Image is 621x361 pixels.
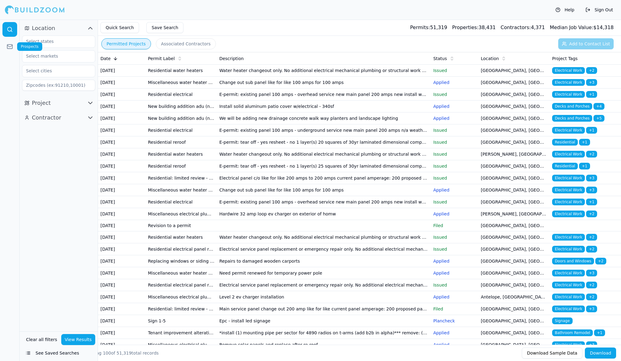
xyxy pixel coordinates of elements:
[22,348,95,359] button: See Saved Searches
[478,65,550,77] td: [GEOGRAPHIC_DATA], [GEOGRAPHIC_DATA]
[586,234,597,241] span: + 2
[433,79,476,85] p: Applied
[593,103,604,110] span: + 4
[586,341,597,348] span: + 3
[145,89,217,101] td: Residential electrical
[117,351,132,355] span: 51,319
[217,291,431,303] td: Level 2 ev charger installation
[98,315,145,327] td: [DATE]
[410,25,430,30] span: Permits:
[98,279,145,291] td: [DATE]
[478,279,550,291] td: [GEOGRAPHIC_DATA], [GEOGRAPHIC_DATA]
[433,282,476,288] p: Issued
[217,196,431,208] td: E-permit: existing panel 100 amps - overhead service new main panel 200 amps new install weather ...
[478,77,550,89] td: [GEOGRAPHIC_DATA], [GEOGRAPHIC_DATA]
[100,55,111,62] span: Date
[217,65,431,77] td: Water heater changeout only. No additional electrical mechanical plumbing or structural work perm...
[552,115,592,122] span: Decks and Porches
[145,136,217,148] td: Residential reroof
[552,67,585,74] span: Electrical Work
[83,350,159,356] div: Showing of total records
[552,270,585,276] span: Electrical Work
[586,199,597,205] span: + 1
[217,112,431,124] td: We will be adding new drainage concrete walk way planters and landscape lighting
[217,89,431,101] td: E-permit: existing panel 100 amps - overhead service new main panel 200 amps new install weather ...
[433,91,476,97] p: Issued
[217,315,431,327] td: Epc - install led signage
[478,112,550,124] td: [GEOGRAPHIC_DATA], [GEOGRAPHIC_DATA]
[217,327,431,339] td: *install (1) mounting pipe per sector for 4890 radios on t-arms (add b2b in alpha)*** remove: (3)...
[145,65,217,77] td: Residential water heaters
[433,139,476,145] p: Issued
[586,270,597,276] span: + 3
[433,175,476,181] p: Issued
[586,294,597,300] span: + 2
[552,151,585,158] span: Electrical Work
[217,148,431,160] td: Water heater changeout only. No additional electrical mechanical plumbing or structural work perm...
[552,199,585,205] span: Electrical Work
[98,255,145,267] td: [DATE]
[145,279,217,291] td: Residential electrical panel replacement
[586,282,597,288] span: + 2
[522,348,582,359] button: Download Sample Data
[145,101,217,112] td: New building addition adu (not a garage conversion) deck patio cover garage barn ground mount solar
[32,99,51,107] span: Project
[478,291,550,303] td: Antelope, [GEOGRAPHIC_DATA]
[433,55,447,62] span: Status
[593,115,604,122] span: + 5
[433,270,476,276] p: Applied
[145,77,217,89] td: Miscellaneous water heater electrical plumbing HVAC mechanical solar/pv
[217,231,431,243] td: Water heater changeout only. No additional electrical mechanical plumbing or structural work perm...
[586,187,597,193] span: + 3
[22,36,87,47] input: Select states
[145,255,217,267] td: Replacing windows or siding fire repair other repairs
[586,175,597,181] span: + 3
[98,112,145,124] td: [DATE]
[586,91,597,98] span: + 1
[98,89,145,101] td: [DATE]
[552,187,585,193] span: Electrical Work
[552,211,585,217] span: Electrical Work
[478,255,550,267] td: [GEOGRAPHIC_DATA], [GEOGRAPHIC_DATA]
[552,341,585,348] span: Electrical Work
[145,112,217,124] td: New building addition adu (not a garage conversion) deck patio cover garage barn ground mount solar
[595,258,606,264] span: + 2
[98,339,145,351] td: [DATE]
[552,139,578,146] span: Residential
[478,220,550,231] td: [GEOGRAPHIC_DATA], [GEOGRAPHIC_DATA]
[145,184,217,196] td: Miscellaneous water heater electrical plumbing HVAC mechanical solar/pv
[145,124,217,136] td: Residential electrical
[156,38,216,49] button: Associated Contractors
[98,124,145,136] td: [DATE]
[478,196,550,208] td: [GEOGRAPHIC_DATA], [GEOGRAPHIC_DATA]
[433,258,476,264] p: Applied
[217,255,431,267] td: Repairs to damaged wooden carports
[552,294,585,300] span: Electrical Work
[433,234,476,240] p: Issued
[478,267,550,279] td: [GEOGRAPHIC_DATA], [GEOGRAPHIC_DATA]
[594,329,605,336] span: + 1
[481,55,499,62] span: Location
[217,160,431,172] td: E-permit: tear off - yes resheet - no 1 layer(s) 25 squares of 30yr laminated dimensional composi...
[552,317,573,324] span: Signage
[478,243,550,255] td: [GEOGRAPHIC_DATA], [GEOGRAPHIC_DATA]
[585,348,616,359] button: Download
[145,243,217,255] td: Residential electrical panel replacement
[582,5,616,15] button: Sign Out
[579,163,590,169] span: + 1
[98,184,145,196] td: [DATE]
[552,91,585,98] span: Electrical Work
[586,67,597,74] span: + 2
[145,291,217,303] td: Miscellaneous electrical plumbing mechanical solar/pv electric vehicle charger generator (not for re
[586,127,597,134] span: + 1
[586,246,597,253] span: + 2
[501,25,531,30] span: Contractors:
[217,101,431,112] td: Install solid aluminum patio cover w/electrical - 340sf
[22,23,95,33] button: Location
[433,151,476,157] p: Issued
[145,339,217,351] td: Miscellaneous electrical plumbing mechanical solar/pv electric vehicle charger generator (not for re
[478,101,550,112] td: [GEOGRAPHIC_DATA], [GEOGRAPHIC_DATA]
[552,55,578,62] span: Project Tags
[217,77,431,89] td: Change out sub panel like for like 100 amps for 100 amps
[145,196,217,208] td: Residential electrical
